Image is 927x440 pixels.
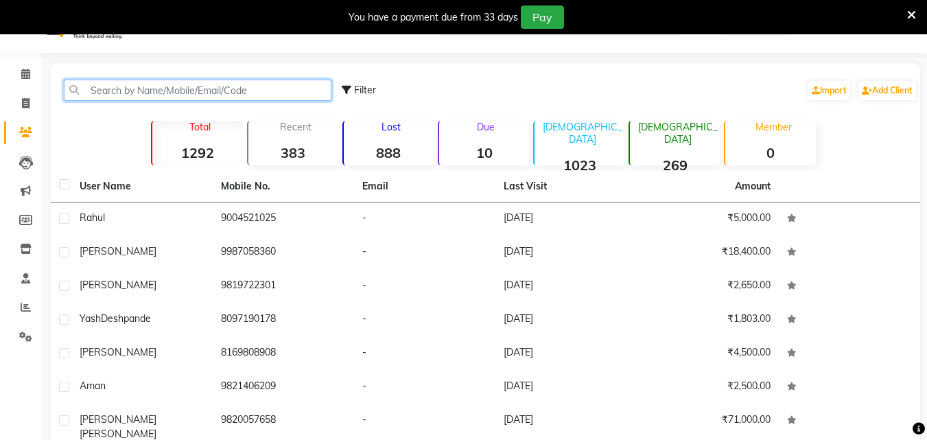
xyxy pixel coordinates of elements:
[354,270,495,303] td: -
[495,270,637,303] td: [DATE]
[858,81,916,100] a: Add Client
[80,279,156,291] span: [PERSON_NAME]
[637,202,779,236] td: ₹5,000.00
[213,270,354,303] td: 9819722301
[354,202,495,236] td: -
[80,380,106,392] span: Aman
[540,121,624,146] p: [DEMOGRAPHIC_DATA]
[727,171,779,202] th: Amount
[808,81,850,100] a: Import
[80,428,156,440] span: [PERSON_NAME]
[213,202,354,236] td: 9004521025
[248,144,338,161] strong: 383
[349,10,518,25] div: You have a payment due from 33 days
[152,144,242,161] strong: 1292
[725,144,815,161] strong: 0
[354,337,495,371] td: -
[495,337,637,371] td: [DATE]
[495,236,637,270] td: [DATE]
[80,211,105,224] span: Rahul
[439,144,529,161] strong: 10
[354,171,495,202] th: Email
[80,346,156,358] span: [PERSON_NAME]
[535,157,624,174] strong: 1023
[80,413,156,426] span: [PERSON_NAME]
[637,270,779,303] td: ₹2,650.00
[630,157,720,174] strong: 269
[354,371,495,404] td: -
[637,303,779,337] td: ₹1,803.00
[354,303,495,337] td: -
[80,245,156,257] span: [PERSON_NAME]
[495,202,637,236] td: [DATE]
[635,121,720,146] p: [DEMOGRAPHIC_DATA]
[521,5,564,29] button: Pay
[495,303,637,337] td: [DATE]
[254,121,338,133] p: Recent
[64,80,331,101] input: Search by Name/Mobile/Email/Code
[637,337,779,371] td: ₹4,500.00
[344,144,434,161] strong: 888
[213,303,354,337] td: 8097190178
[354,84,376,96] span: Filter
[213,337,354,371] td: 8169808908
[495,371,637,404] td: [DATE]
[637,236,779,270] td: ₹18,400.00
[80,312,101,325] span: Yash
[354,236,495,270] td: -
[158,121,242,133] p: Total
[213,236,354,270] td: 9987058360
[495,171,637,202] th: Last Visit
[442,121,529,133] p: Due
[213,371,354,404] td: 9821406209
[731,121,815,133] p: Member
[213,171,354,202] th: Mobile No.
[637,371,779,404] td: ₹2,500.00
[101,312,151,325] span: Deshpande
[71,171,213,202] th: User Name
[349,121,434,133] p: Lost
